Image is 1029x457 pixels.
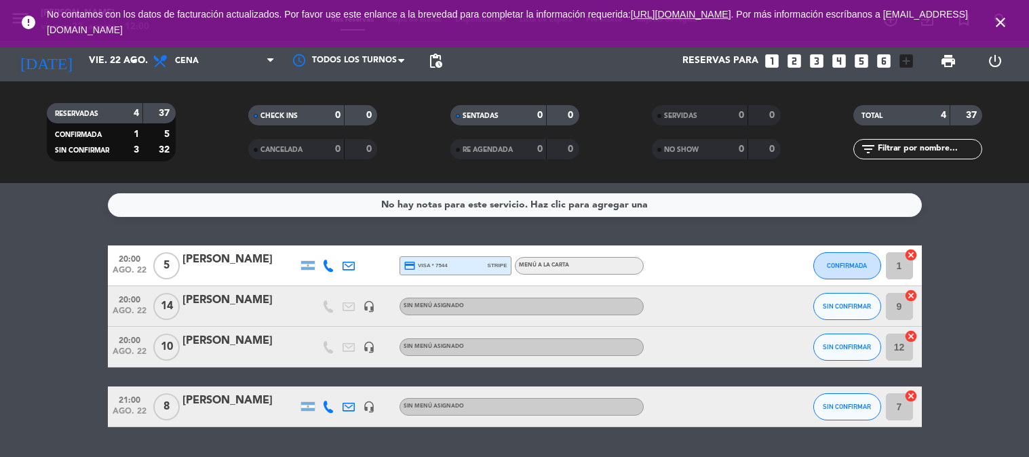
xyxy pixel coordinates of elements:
i: cancel [904,330,918,343]
i: credit_card [404,260,416,272]
i: arrow_drop_down [126,53,142,69]
i: headset_mic [363,300,375,313]
span: ago. 22 [113,306,147,322]
i: cancel [904,248,918,262]
span: CONFIRMADA [827,262,867,269]
strong: 0 [568,111,576,120]
span: ago. 22 [113,407,147,422]
span: SERVIDAS [664,113,697,119]
strong: 0 [537,144,543,154]
span: stripe [488,261,507,270]
span: pending_actions [427,53,444,69]
span: 20:00 [113,332,147,347]
strong: 0 [739,111,744,120]
span: ago. 22 [113,266,147,281]
i: headset_mic [363,401,375,413]
i: cancel [904,289,918,302]
strong: 0 [739,144,744,154]
span: CANCELADA [260,146,303,153]
strong: 4 [941,111,946,120]
span: Cena [175,56,199,66]
span: ago. 22 [113,347,147,363]
span: Sin menú asignado [404,344,464,349]
strong: 3 [134,145,139,155]
i: looks_3 [808,52,826,70]
strong: 0 [769,144,777,154]
strong: 37 [966,111,979,120]
span: SIN CONFIRMAR [823,403,871,410]
span: 21:00 [113,391,147,407]
button: SIN CONFIRMAR [813,334,881,361]
div: [PERSON_NAME] [182,332,298,350]
div: [PERSON_NAME] [182,392,298,410]
i: close [992,14,1009,31]
strong: 0 [568,144,576,154]
button: SIN CONFIRMAR [813,393,881,420]
button: SIN CONFIRMAR [813,293,881,320]
span: 20:00 [113,291,147,306]
span: NO SHOW [664,146,699,153]
button: CONFIRMADA [813,252,881,279]
span: 14 [153,293,180,320]
strong: 1 [134,130,139,139]
span: visa * 7544 [404,260,448,272]
i: add_box [897,52,915,70]
div: No hay notas para este servicio. Haz clic para agregar una [381,197,648,213]
strong: 0 [335,111,341,120]
span: MENÚ A LA CARTA [519,262,569,268]
span: SIN CONFIRMAR [55,147,109,154]
i: looks_5 [853,52,870,70]
strong: 32 [159,145,172,155]
span: 10 [153,334,180,361]
span: SENTADAS [463,113,499,119]
span: RE AGENDADA [463,146,513,153]
i: looks_6 [875,52,893,70]
span: SIN CONFIRMAR [823,302,871,310]
div: LOG OUT [972,41,1019,81]
span: SIN CONFIRMAR [823,343,871,351]
strong: 0 [537,111,543,120]
strong: 0 [335,144,341,154]
span: Sin menú asignado [404,403,464,409]
i: headset_mic [363,341,375,353]
i: [DATE] [10,46,82,76]
strong: 4 [134,108,139,118]
i: looks_one [763,52,781,70]
span: Sin menú asignado [404,303,464,309]
i: filter_list [860,141,876,157]
i: looks_4 [830,52,848,70]
input: Filtrar por nombre... [876,142,982,157]
i: power_settings_new [987,53,1003,69]
span: 5 [153,252,180,279]
strong: 5 [164,130,172,139]
span: print [940,53,956,69]
i: looks_two [785,52,803,70]
span: 20:00 [113,250,147,266]
span: Reservas para [682,56,758,66]
div: [PERSON_NAME] [182,292,298,309]
span: CHECK INS [260,113,298,119]
strong: 0 [366,144,374,154]
div: [PERSON_NAME] [182,251,298,269]
strong: 0 [366,111,374,120]
i: cancel [904,389,918,403]
span: CONFIRMADA [55,132,102,138]
a: [URL][DOMAIN_NAME] [631,9,731,20]
strong: 37 [159,108,172,118]
span: 8 [153,393,180,420]
a: . Por más información escríbanos a [EMAIL_ADDRESS][DOMAIN_NAME] [47,9,968,35]
span: No contamos con los datos de facturación actualizados. Por favor use este enlance a la brevedad p... [47,9,968,35]
span: RESERVADAS [55,111,98,117]
span: TOTAL [861,113,882,119]
i: error [20,14,37,31]
strong: 0 [769,111,777,120]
